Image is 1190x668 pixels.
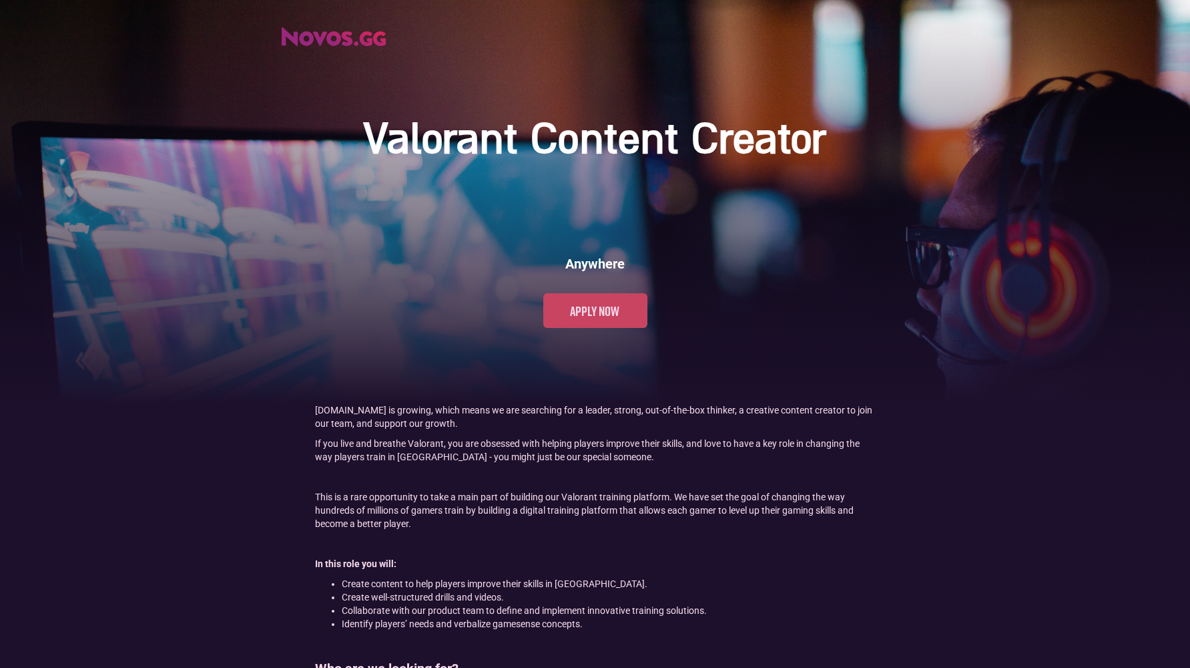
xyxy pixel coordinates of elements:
[315,558,396,569] strong: In this role you will:
[565,255,625,273] h6: Anywhere
[315,470,876,484] p: ‍
[342,604,876,617] li: Collaborate with our product team to define and implement innovative training solutions.
[342,617,876,631] li: Identify players’ needs and verbalize gamesense concepts.
[315,537,876,550] p: ‍
[342,577,876,591] li: Create content to help players improve their skills in [GEOGRAPHIC_DATA].
[315,437,876,464] p: If you live and breathe Valorant, you are obsessed with helping players improve their skills, and...
[364,115,826,168] h1: Valorant Content Creator
[315,490,876,530] p: This is a rare opportunity to take a main part of building our Valorant training platform. We hav...
[315,403,876,430] p: [DOMAIN_NAME] is growing, which means we are searching for a leader, strong, out-of-the-box think...
[543,293,647,328] a: Apply now
[342,591,876,604] li: Create well-structured drills and videos.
